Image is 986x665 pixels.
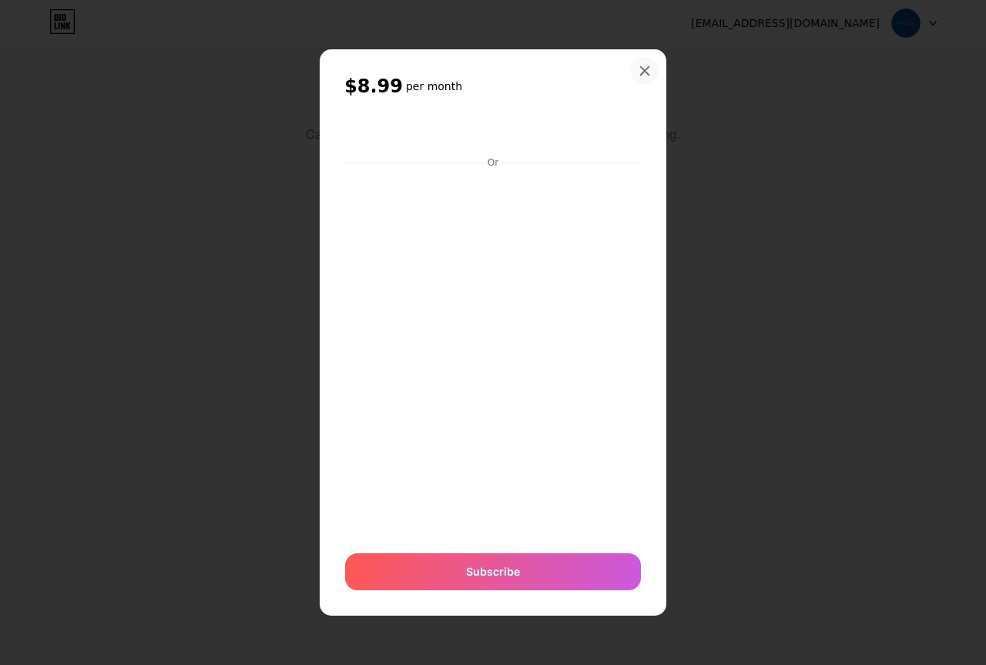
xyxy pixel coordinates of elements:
iframe: Secure payment input frame [345,115,641,152]
h6: per month [406,79,462,94]
div: Or [485,156,501,169]
iframe: Secure payment input frame [342,170,644,537]
span: $8.99 [344,74,403,99]
span: Subscribe [466,563,520,579]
